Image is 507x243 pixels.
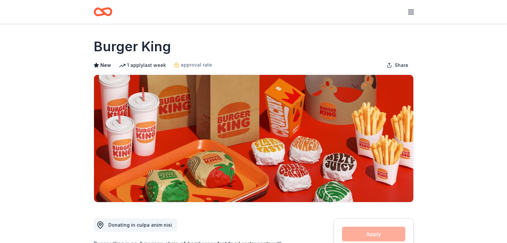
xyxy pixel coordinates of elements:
a: approval rate [174,61,212,69]
span: Donating in culpa anim nisi [108,222,172,228]
button: Share [381,59,414,72]
div: 1 apply last week [119,61,166,69]
a: Home [94,4,112,20]
span: New [100,61,111,69]
span: Share [395,61,408,69]
span: approval rate [181,61,212,69]
img: Image for Burger King [94,75,413,202]
h1: Burger King [94,37,171,56]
